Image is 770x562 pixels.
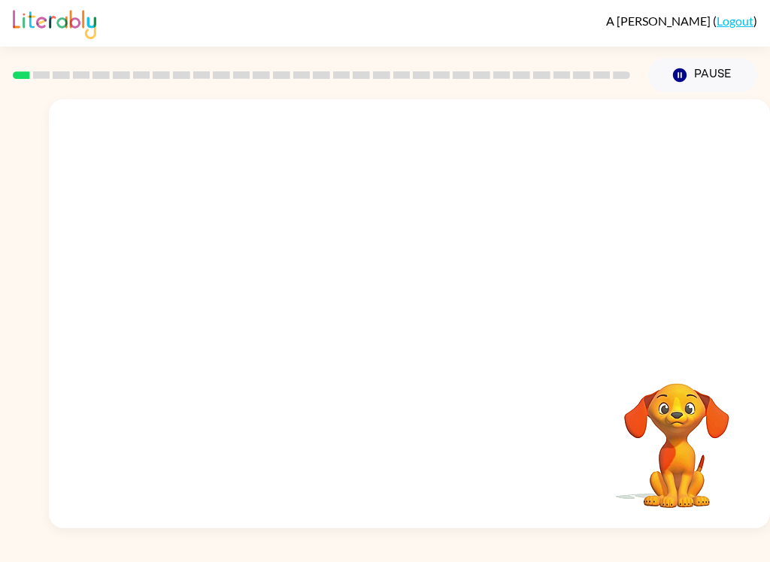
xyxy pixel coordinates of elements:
[648,58,757,92] button: Pause
[13,6,96,39] img: Literably
[602,360,752,510] video: Your browser must support playing .mp4 files to use Literably. Please try using another browser.
[717,14,753,28] a: Logout
[606,14,757,28] div: ( )
[606,14,713,28] span: A [PERSON_NAME]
